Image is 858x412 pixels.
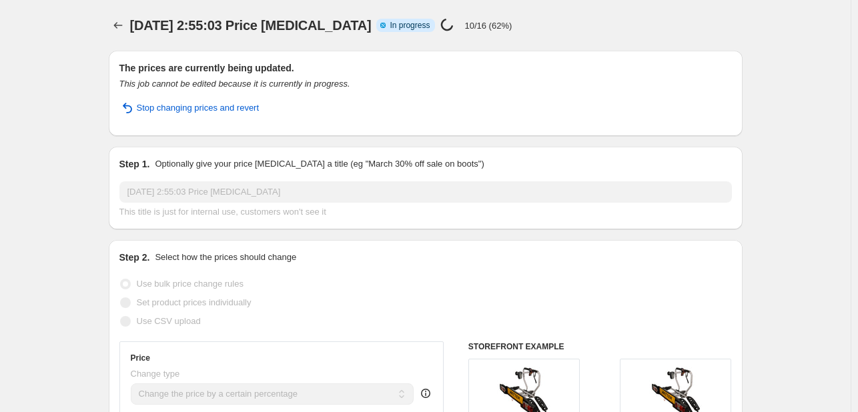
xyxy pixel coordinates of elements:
[130,18,372,33] span: [DATE] 2:55:03 Price [MEDICAL_DATA]
[119,181,732,203] input: 30% off holiday sale
[109,16,127,35] button: Price change jobs
[111,97,268,119] button: Stop changing prices and revert
[137,297,252,307] span: Set product prices individually
[119,61,732,75] h2: The prices are currently being updated.
[155,251,296,264] p: Select how the prices should change
[131,369,180,379] span: Change type
[119,79,350,89] i: This job cannot be edited because it is currently in progress.
[419,387,432,400] div: help
[119,157,150,171] h2: Step 1.
[464,21,512,31] p: 10/16 (62%)
[119,207,326,217] span: This title is just for internal use, customers won't see it
[390,20,430,31] span: In progress
[131,353,150,363] h3: Price
[137,316,201,326] span: Use CSV upload
[119,251,150,264] h2: Step 2.
[155,157,484,171] p: Optionally give your price [MEDICAL_DATA] a title (eg "March 30% off sale on boots")
[468,341,732,352] h6: STOREFRONT EXAMPLE
[137,279,244,289] span: Use bulk price change rules
[137,101,260,115] span: Stop changing prices and revert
